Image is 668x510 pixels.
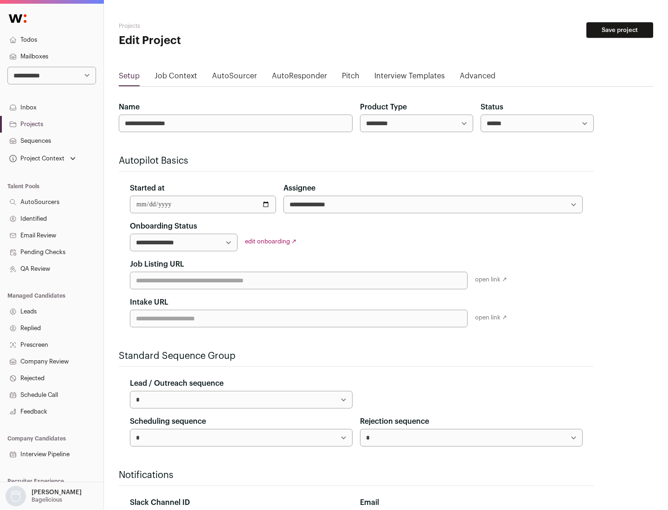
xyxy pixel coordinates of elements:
[130,221,197,232] label: Onboarding Status
[4,486,83,506] button: Open dropdown
[360,102,407,113] label: Product Type
[130,183,165,194] label: Started at
[119,350,594,363] h2: Standard Sequence Group
[481,102,503,113] label: Status
[374,70,445,85] a: Interview Templates
[130,297,168,308] label: Intake URL
[7,152,77,165] button: Open dropdown
[212,70,257,85] a: AutoSourcer
[460,70,495,85] a: Advanced
[119,33,297,48] h1: Edit Project
[6,486,26,506] img: nopic.png
[272,70,327,85] a: AutoResponder
[154,70,197,85] a: Job Context
[119,154,594,167] h2: Autopilot Basics
[7,155,64,162] div: Project Context
[360,497,583,508] div: Email
[130,416,206,427] label: Scheduling sequence
[130,497,190,508] label: Slack Channel ID
[245,238,296,244] a: edit onboarding ↗
[130,378,224,389] label: Lead / Outreach sequence
[119,102,140,113] label: Name
[32,489,82,496] p: [PERSON_NAME]
[360,416,429,427] label: Rejection sequence
[119,22,297,30] h2: Projects
[283,183,315,194] label: Assignee
[32,496,62,504] p: Bagelicious
[119,70,140,85] a: Setup
[586,22,653,38] button: Save project
[119,469,594,482] h2: Notifications
[342,70,360,85] a: Pitch
[130,259,184,270] label: Job Listing URL
[4,9,32,28] img: Wellfound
